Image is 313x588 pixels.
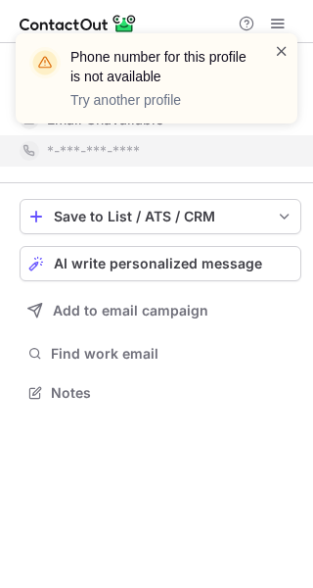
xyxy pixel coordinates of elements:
[51,384,293,402] span: Notes
[20,199,301,234] button: save-profile-one-click
[29,47,61,78] img: warning
[53,303,208,318] span: Add to email campaign
[54,209,267,224] div: Save to List / ATS / CRM
[54,256,262,271] span: AI write personalized message
[51,345,293,363] span: Find work email
[20,12,137,35] img: ContactOut v5.3.10
[70,47,250,86] header: Phone number for this profile is not available
[70,90,250,110] p: Try another profile
[20,246,301,281] button: AI write personalized message
[20,340,301,367] button: Find work email
[20,293,301,328] button: Add to email campaign
[20,379,301,407] button: Notes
